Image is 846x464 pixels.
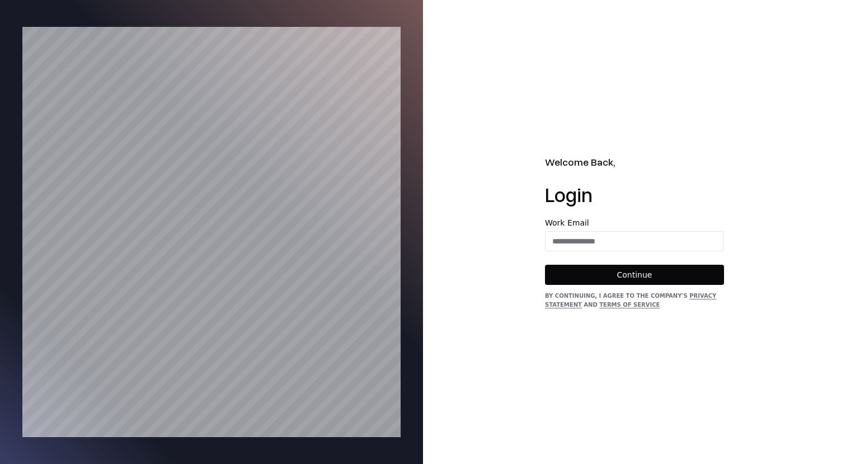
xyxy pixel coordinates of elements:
h2: Welcome Back, [545,154,724,170]
a: Terms of Service [599,302,660,308]
button: Continue [545,265,724,285]
label: Work Email [545,219,724,227]
div: By continuing, I agree to the Company's and [545,292,724,310]
h1: Login [545,183,724,205]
